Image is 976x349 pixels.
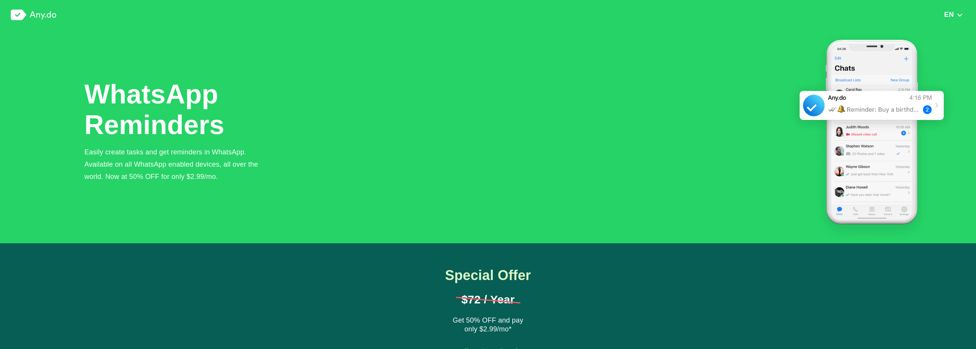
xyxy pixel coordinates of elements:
img: WhatsApp Tasks & Reminders [789,30,954,243]
div: Get 50% OFF and pay only $2.99/mo* [450,316,527,334]
img: logo [11,10,56,20]
button: EN [942,10,965,19]
img: down [956,12,963,18]
h1: Special Offer [428,268,548,283]
div: Easily create tasks and get reminders in WhatsApp. Available on all WhatsApp enabled devices, all... [84,146,271,183]
h1: WhatsApp Reminders [84,79,226,140]
h1: $72 / Year [456,294,520,305]
span: EN [944,11,954,18]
